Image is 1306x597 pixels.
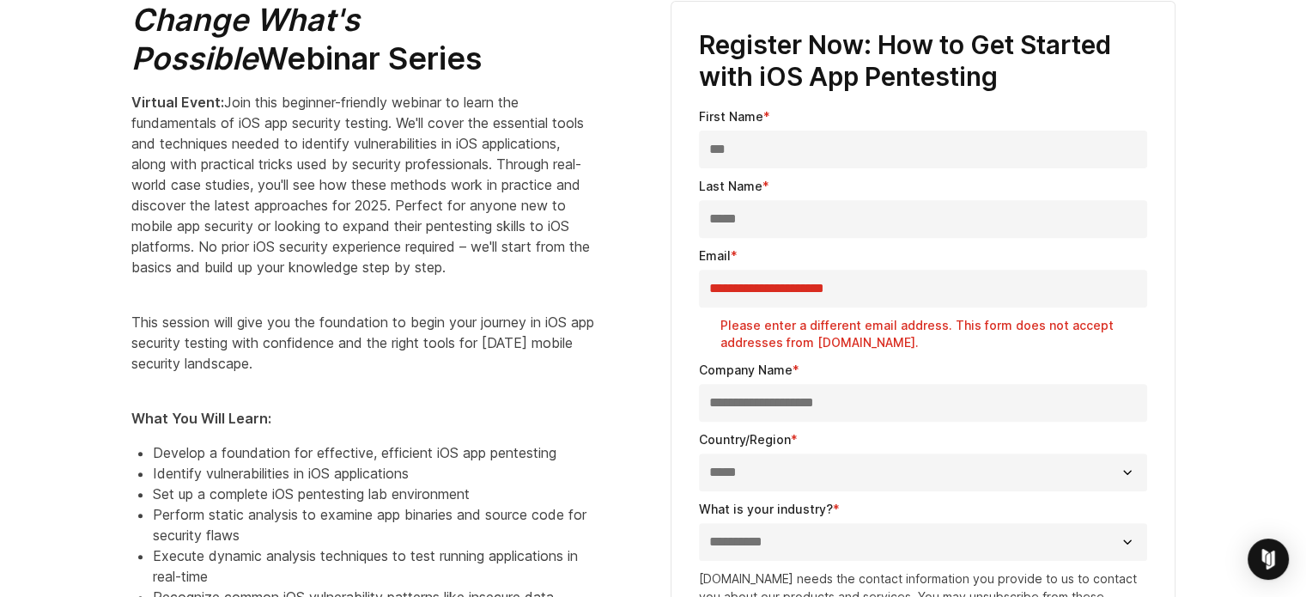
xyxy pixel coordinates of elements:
li: Develop a foundation for effective, efficient iOS app pentesting [153,442,595,463]
em: Change What's Possible [131,1,360,77]
span: What is your industry? [699,502,833,516]
span: Company Name [699,362,793,377]
span: First Name [699,109,763,124]
span: Last Name [699,179,762,193]
strong: What You Will Learn: [131,410,271,427]
li: Perform static analysis to examine app binaries and source code for security flaws [153,504,595,545]
h3: Register Now: How to Get Started with iOS App Pentesting [699,29,1147,94]
span: This session will give you the foundation to begin your journey in iOS app security testing with ... [131,314,594,372]
li: Execute dynamic analysis techniques to test running applications in real-time [153,545,595,587]
strong: Virtual Event: [131,94,224,111]
li: Set up a complete iOS pentesting lab environment [153,484,595,504]
h2: Webinar Series [131,1,595,78]
li: Identify vulnerabilities in iOS applications [153,463,595,484]
span: Country/Region [699,432,791,447]
span: Email [699,248,731,263]
span: Join this beginner-friendly webinar to learn the fundamentals of iOS app security testing. We'll ... [131,94,590,276]
div: Open Intercom Messenger [1248,539,1289,580]
label: Please enter a different email address. This form does not accept addresses from [DOMAIN_NAME]. [720,317,1147,351]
